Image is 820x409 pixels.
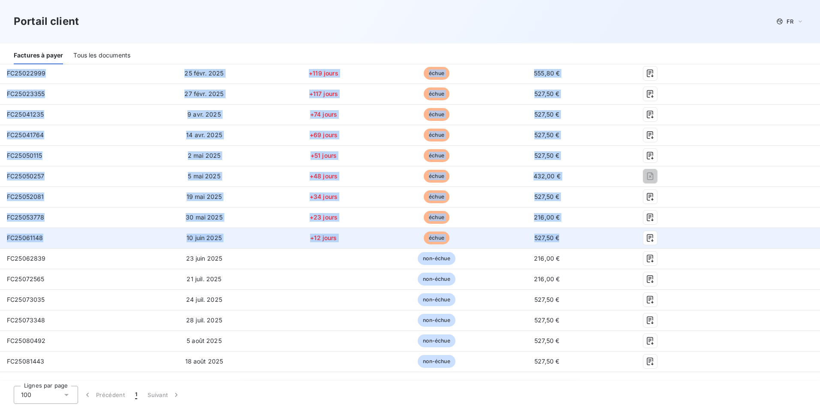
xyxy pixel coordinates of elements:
span: 10 juin 2025 [187,234,222,241]
span: 5 mai 2025 [188,172,220,180]
span: FC25061148 [7,234,43,241]
span: 527,50 € [534,296,559,303]
span: +119 jours [309,69,338,77]
span: 527,50 € [534,193,559,200]
span: 14 avr. 2025 [186,131,222,138]
span: échue [424,87,449,100]
span: échue [424,149,449,162]
span: 527,50 € [534,131,559,138]
span: échue [424,211,449,224]
span: 432,00 € [534,172,561,180]
span: +48 jours [310,172,338,180]
span: FC25073348 [7,316,45,324]
span: 100 [21,391,31,399]
span: FC25052081 [7,193,44,200]
span: FC25053778 [7,214,45,221]
span: +117 jours [309,90,338,97]
span: +69 jours [310,131,338,138]
span: échue [424,129,449,141]
span: 23 juin 2025 [186,255,223,262]
span: FC25081443 [7,358,45,365]
span: 216,00 € [534,275,560,283]
span: FC25080492 [7,337,46,344]
button: Précédent [78,386,130,404]
span: échue [424,232,449,244]
span: 18 août 2025 [185,358,223,365]
span: 527,50 € [534,234,559,241]
span: 9 avr. 2025 [187,111,221,118]
span: 27 févr. 2025 [184,90,223,97]
span: FC25073035 [7,296,45,303]
div: Tous les documents [73,46,130,64]
span: FC25022999 [7,69,46,77]
span: 21 juil. 2025 [187,275,221,283]
span: +51 jours [311,152,337,159]
span: FC25041764 [7,131,44,138]
span: 1 [135,391,137,399]
span: 216,00 € [534,214,560,221]
span: non-échue [418,273,455,286]
span: 19 mai 2025 [187,193,222,200]
span: FC25050115 [7,152,42,159]
span: 30 mai 2025 [186,214,223,221]
span: 5 août 2025 [187,337,222,344]
span: non-échue [418,252,455,265]
span: 2 mai 2025 [188,152,221,159]
span: 24 juil. 2025 [186,296,222,303]
span: 527,50 € [534,111,559,118]
span: FC25072565 [7,275,45,283]
span: 216,00 € [534,255,560,262]
span: FC25023355 [7,90,45,97]
span: échue [424,190,449,203]
span: 527,50 € [534,316,559,324]
span: échue [424,108,449,121]
button: 1 [130,386,142,404]
span: 527,50 € [534,152,559,159]
span: non-échue [418,334,455,347]
span: non-échue [418,355,455,368]
span: FC25050257 [7,172,45,180]
span: 25 févr. 2025 [184,69,223,77]
span: FC25062839 [7,255,46,262]
span: échue [424,67,449,80]
button: Suivant [142,386,186,404]
span: 28 juil. 2025 [186,316,222,324]
div: Factures à payer [14,46,63,64]
span: +74 jours [310,111,337,118]
span: 527,50 € [534,90,559,97]
span: +34 jours [310,193,338,200]
span: +12 jours [310,234,337,241]
span: non-échue [418,293,455,306]
span: non-échue [418,314,455,327]
span: +23 jours [310,214,338,221]
h3: Portail client [14,14,79,29]
span: FR [787,18,793,25]
span: 527,50 € [534,358,559,365]
span: FC25041235 [7,111,44,118]
span: 527,50 € [534,337,559,344]
span: 555,80 € [534,69,560,77]
span: échue [424,170,449,183]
